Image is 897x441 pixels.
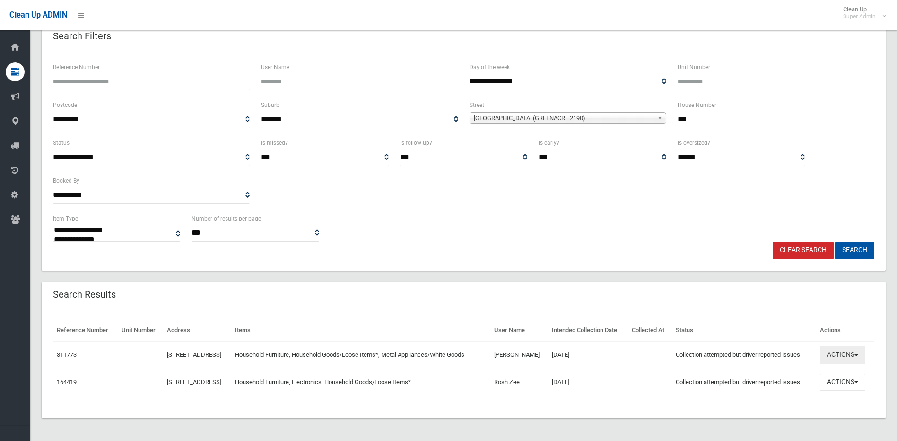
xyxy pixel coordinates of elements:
label: Suburb [261,100,279,110]
th: User Name [490,320,549,341]
a: Clear Search [773,242,834,259]
small: Super Admin [843,13,876,20]
label: Booked By [53,176,79,186]
td: [DATE] [548,341,628,369]
label: Number of results per page [192,213,261,224]
label: Unit Number [678,62,710,72]
th: Unit Number [118,320,163,341]
span: Clean Up [838,6,885,20]
th: Status [672,320,816,341]
a: 311773 [57,351,77,358]
td: Household Furniture, Electronics, Household Goods/Loose Items* [231,369,490,396]
label: Is missed? [261,138,288,148]
button: Actions [820,374,865,391]
td: Rosh Zee [490,369,549,396]
label: House Number [678,100,716,110]
button: Search [835,242,874,259]
a: 164419 [57,379,77,386]
label: Status [53,138,70,148]
label: Is oversized? [678,138,710,148]
header: Search Filters [42,27,122,45]
header: Search Results [42,285,127,304]
th: Intended Collection Date [548,320,628,341]
th: Address [163,320,231,341]
td: [PERSON_NAME] [490,341,549,369]
label: Is early? [539,138,559,148]
th: Reference Number [53,320,118,341]
a: [STREET_ADDRESS] [167,351,221,358]
th: Items [231,320,490,341]
label: Postcode [53,100,77,110]
span: [GEOGRAPHIC_DATA] (GREENACRE 2190) [474,113,653,124]
th: Collected At [628,320,672,341]
button: Actions [820,346,865,364]
a: [STREET_ADDRESS] [167,379,221,386]
td: [DATE] [548,369,628,396]
td: Household Furniture, Household Goods/Loose Items*, Metal Appliances/White Goods [231,341,490,369]
span: Clean Up ADMIN [9,10,67,19]
label: Street [470,100,484,110]
label: Is follow up? [400,138,432,148]
label: Reference Number [53,62,100,72]
label: Day of the week [470,62,510,72]
label: Item Type [53,213,78,224]
label: User Name [261,62,289,72]
th: Actions [816,320,874,341]
td: Collection attempted but driver reported issues [672,341,816,369]
td: Collection attempted but driver reported issues [672,369,816,396]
